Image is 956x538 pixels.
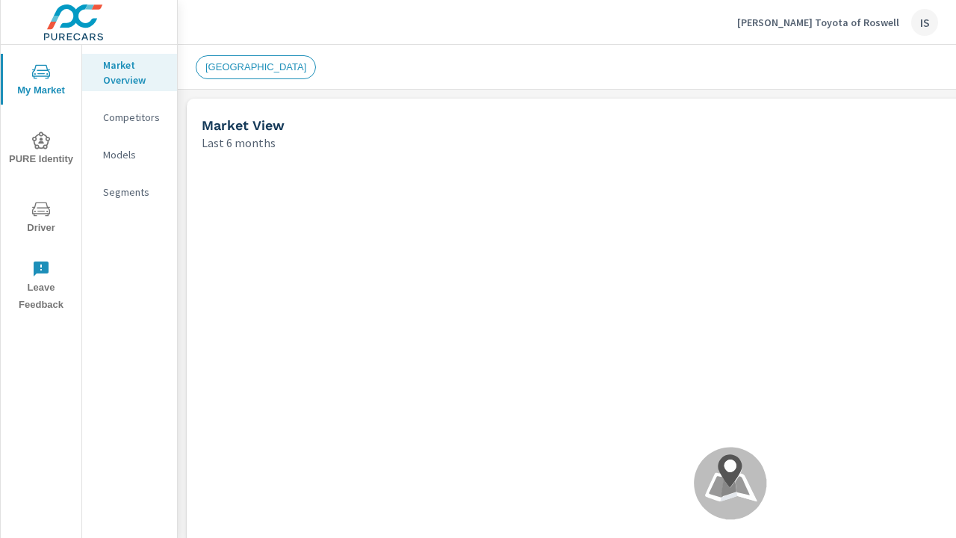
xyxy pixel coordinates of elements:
[103,185,165,200] p: Segments
[82,181,177,203] div: Segments
[196,61,315,72] span: [GEOGRAPHIC_DATA]
[82,106,177,129] div: Competitors
[103,110,165,125] p: Competitors
[5,260,77,314] span: Leave Feedback
[1,45,81,320] div: nav menu
[5,132,77,168] span: PURE Identity
[202,134,276,152] p: Last 6 months
[103,58,165,87] p: Market Overview
[82,143,177,166] div: Models
[911,9,938,36] div: IS
[202,117,285,133] h5: Market View
[5,200,77,237] span: Driver
[103,147,165,162] p: Models
[5,63,77,99] span: My Market
[82,54,177,91] div: Market Overview
[737,16,899,29] p: [PERSON_NAME] Toyota of Roswell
